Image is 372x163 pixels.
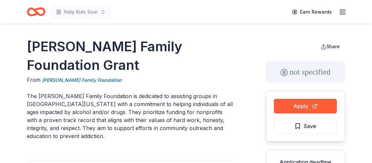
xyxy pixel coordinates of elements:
[304,122,316,130] span: Save
[288,6,336,18] a: Earn Rewards
[42,76,122,84] a: [PERSON_NAME] Family Foundation
[51,5,111,19] button: Help Kids Soar
[274,119,337,133] button: Save
[274,99,337,113] button: Apply
[27,92,234,140] p: The [PERSON_NAME] Family Foundation is dedicated to assisting groups in [GEOGRAPHIC_DATA][US_STAT...
[316,40,345,53] button: Share
[27,37,234,75] h1: [PERSON_NAME] Family Foundation Grant
[326,44,340,49] span: Share
[64,8,98,16] span: Help Kids Soar
[27,76,234,84] div: From
[27,4,45,20] a: Home
[266,61,345,82] div: not specified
